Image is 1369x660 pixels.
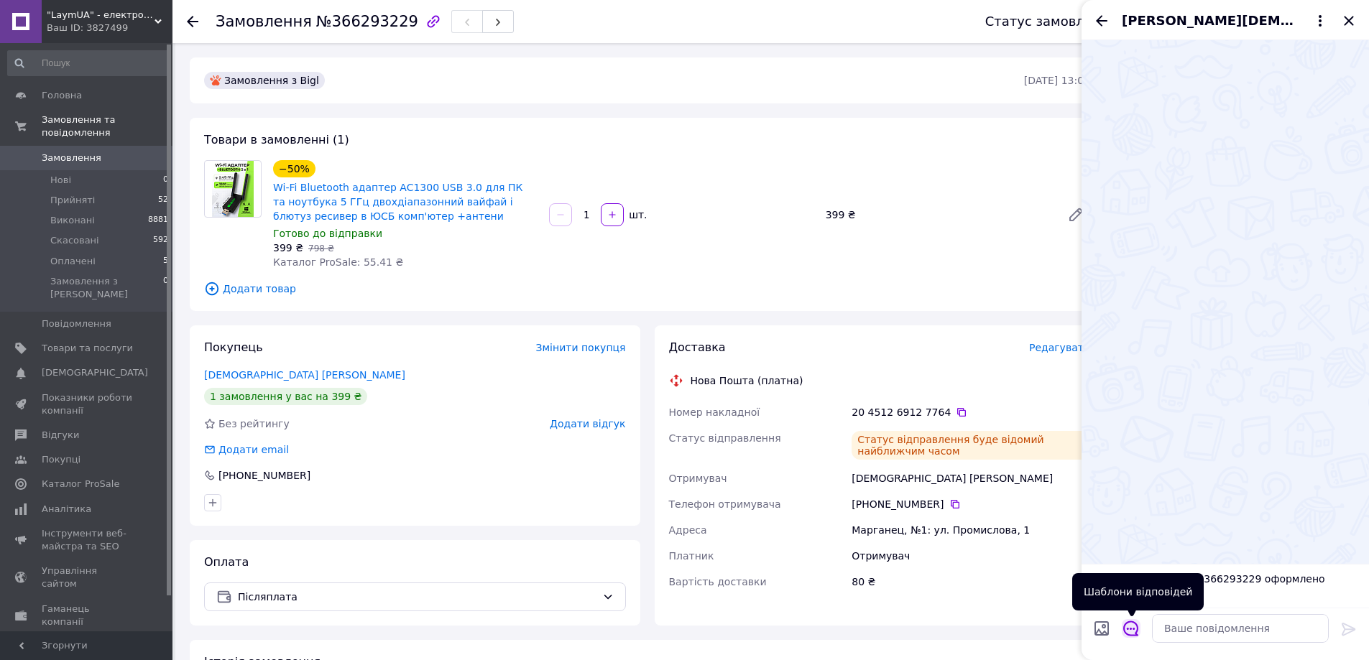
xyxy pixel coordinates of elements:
span: "LaymUA" - електроніка від перевірених брендів! [47,9,155,22]
span: Інструменти веб-майстра та SEO [42,527,133,553]
div: Додати email [203,442,290,457]
span: Замовлення №366293229 оформлено [1126,572,1360,586]
span: Оплачені [50,255,96,268]
span: Номер накладної [669,406,760,418]
div: Марганец, №1: ул. Промислова, 1 [849,517,1093,543]
span: Скасовані [50,234,99,247]
span: Товари та послуги [42,342,133,355]
span: [DEMOGRAPHIC_DATA] [42,366,148,379]
div: шт. [625,208,648,222]
time: [DATE] 13:03 [1024,75,1090,86]
button: [PERSON_NAME][DEMOGRAPHIC_DATA] [1122,11,1329,30]
span: Статус відправлення [669,432,781,444]
span: Змінити покупця [536,342,626,353]
span: Замовлення з [PERSON_NAME] [50,275,163,301]
span: Каталог ProSale: 55.41 ₴ [273,256,403,268]
span: Додати товар [204,281,1090,297]
span: Замовлення [42,152,101,164]
button: Закрити [1340,12,1358,29]
span: Показники роботи компанії [42,391,133,417]
span: Доставка [669,340,726,354]
span: Товари в замовленні (1) [204,133,349,147]
div: Статус замовлення [985,14,1117,29]
span: Головна [42,89,82,102]
span: Каталог ProSale [42,478,119,491]
span: Післяплата [238,589,596,605]
div: [PHONE_NUMBER] [852,497,1090,511]
div: 80 ₴ [849,569,1093,595]
span: 798 ₴ [308,243,334,254]
span: Замовлення [216,13,312,30]
a: [DEMOGRAPHIC_DATA] [PERSON_NAME] [204,369,405,381]
span: Гаманець компанії [42,603,133,628]
span: Редагувати [1029,342,1090,353]
span: Платник [669,550,714,562]
span: [PERSON_NAME][DEMOGRAPHIC_DATA] [1122,11,1300,30]
div: Замовлення з Bigl [204,72,325,89]
span: Покупці [42,453,80,466]
span: 52 [158,194,168,207]
span: 399 ₴ [273,242,303,254]
span: №366293229 [316,13,418,30]
div: Статус відправлення буде відомий найближчим часом [852,431,1090,460]
div: Отримувач [849,543,1093,569]
div: Нова Пошта (платна) [687,373,807,388]
span: Без рейтингу [218,418,290,429]
div: 20 4512 6912 7764 [852,405,1090,419]
div: 1 замовлення у вас на 399 ₴ [204,388,367,405]
img: Wi-Fi Bluetooth адаптер AC1300 USB 3.0 для ПК та ноутбука 5 ГГц двохдіапазонний вайфай і блютуз р... [212,161,254,217]
div: Повернутися назад [187,14,198,29]
span: Аналітика [42,503,91,516]
div: Додати email [217,442,290,457]
span: Адреса [669,524,707,536]
div: Шаблони відповідей [1072,573,1204,610]
span: 0 [163,275,168,301]
span: Отримувач [669,473,727,484]
button: Відкрити шаблони відповідей [1122,619,1140,638]
span: Виконані [50,214,95,227]
span: Замовлення та повідомлення [42,113,172,139]
span: Прийняті [50,194,95,207]
span: Вартість доставки [669,576,767,587]
span: 8881 [148,214,168,227]
span: 0 [163,174,168,187]
button: Назад [1093,12,1110,29]
a: Редагувати [1061,200,1090,229]
span: Управління сайтом [42,564,133,590]
span: Готово до відправки [273,228,382,239]
span: Нові [50,174,71,187]
a: Wi-Fi Bluetooth адаптер AC1300 USB 3.0 для ПК та ноутбука 5 ГГц двохдіапазонний вайфай і блютуз р... [273,182,522,222]
div: Ваш ID: 3827499 [47,22,172,34]
div: 399 ₴ [820,205,1056,225]
div: [DEMOGRAPHIC_DATA] [PERSON_NAME] [849,465,1093,491]
span: 592 [153,234,168,247]
span: Повідомлення [42,317,111,330]
span: Відгуки [42,429,79,442]
span: 5 [163,255,168,268]
span: Покупець [204,340,263,354]
input: Пошук [7,50,170,76]
div: −50% [273,160,315,177]
div: [PHONE_NUMBER] [217,468,312,483]
span: Оплата [204,555,249,569]
span: Телефон отримувача [669,498,781,510]
span: Додати відгук [550,418,625,429]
